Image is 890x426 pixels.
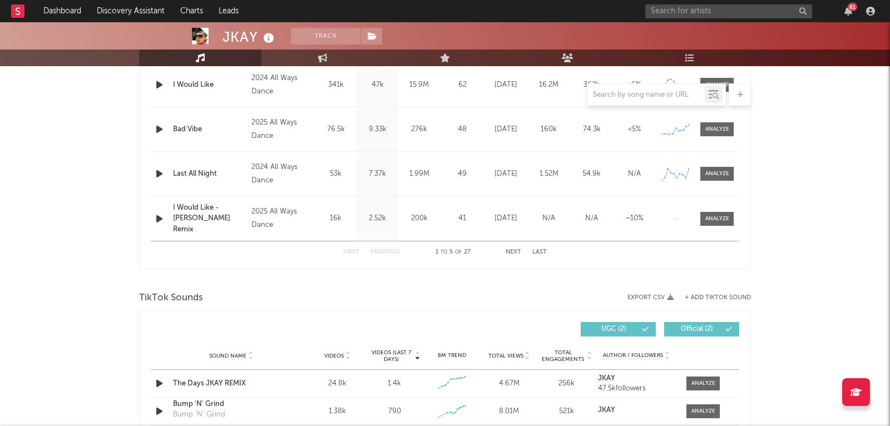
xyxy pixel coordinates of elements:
[401,80,437,91] div: 15.9M
[455,250,462,255] span: of
[173,378,289,389] a: The Days JKAY REMIX
[324,353,344,359] span: Videos
[487,169,525,180] div: [DATE]
[488,353,523,359] span: Total Views
[388,378,401,389] div: 1.4k
[443,80,482,91] div: 62
[581,322,656,336] button: UGC(2)
[173,202,246,235] a: I Would Like - [PERSON_NAME] Remix
[848,3,857,11] div: 81
[645,4,812,18] input: Search for artists
[603,352,663,359] span: Author / Followers
[251,205,312,232] div: 2025 All Ways Dance
[483,378,535,389] div: 4.67M
[664,322,739,336] button: Official(2)
[251,116,312,143] div: 2025 All Ways Dance
[587,91,705,100] input: Search by song name or URL
[598,407,615,414] strong: JKAY
[598,407,675,414] a: JKAY
[318,213,354,224] div: 16k
[311,406,363,417] div: 1.38k
[359,80,395,91] div: 47k
[530,213,567,224] div: N/A
[588,326,639,333] span: UGC ( 2 )
[598,375,675,383] a: JKAY
[487,213,525,224] div: [DATE]
[616,80,653,91] div: <5%
[443,213,482,224] div: 41
[173,80,246,91] a: I Would Like
[506,249,521,255] button: Next
[173,399,289,410] a: Bump 'N' Grind
[369,349,414,363] span: Videos (last 7 days)
[541,349,586,363] span: Total Engagements
[343,249,359,255] button: First
[359,169,395,180] div: 7.37k
[222,28,277,46] div: JKAY
[209,353,246,359] span: Sound Name
[627,294,674,301] button: Export CSV
[674,295,751,301] button: + Add TikTok Sound
[422,246,483,259] div: 1 5 27
[616,169,653,180] div: N/A
[318,80,354,91] div: 341k
[671,326,723,333] span: Official ( 2 )
[359,124,395,135] div: 9.33k
[291,28,360,44] button: Track
[532,249,547,255] button: Last
[443,124,482,135] div: 48
[530,124,567,135] div: 160k
[370,249,400,255] button: Previous
[530,80,567,91] div: 16.2M
[844,7,852,16] button: 81
[401,124,437,135] div: 276k
[388,406,401,417] div: 790
[573,169,610,180] div: 54.9k
[541,378,592,389] div: 256k
[251,72,312,98] div: 2024 All Ways Dance
[487,80,525,91] div: [DATE]
[530,169,567,180] div: 1.52M
[318,124,354,135] div: 76.5k
[173,124,246,135] a: Bad Vibe
[173,169,246,180] a: Last All Night
[598,375,615,382] strong: JKAY
[573,80,610,91] div: 362k
[573,124,610,135] div: 74.3k
[173,409,225,420] div: Bump 'N' Grind
[443,169,482,180] div: 49
[401,213,437,224] div: 200k
[616,124,653,135] div: <5%
[441,250,447,255] span: to
[401,169,437,180] div: 1.99M
[359,213,395,224] div: 2.52k
[598,385,675,393] div: 47.5k followers
[426,351,478,360] div: 6M Trend
[685,295,751,301] button: + Add TikTok Sound
[573,213,610,224] div: N/A
[487,124,525,135] div: [DATE]
[541,406,592,417] div: 521k
[139,291,203,305] span: TikTok Sounds
[251,161,312,187] div: 2024 All Ways Dance
[311,378,363,389] div: 24.8k
[483,406,535,417] div: 8.01M
[616,213,653,224] div: ~ 10 %
[318,169,354,180] div: 53k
